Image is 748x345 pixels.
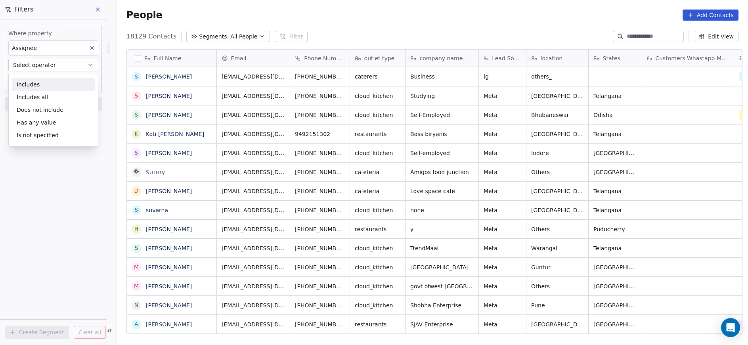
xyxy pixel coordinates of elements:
span: [PHONE_NUMBER] [295,282,345,290]
span: cloud_kitchen [355,282,400,290]
span: [EMAIL_ADDRESS][DOMAIN_NAME] [222,130,285,138]
span: Meta [484,149,521,157]
span: restaurants [355,130,400,138]
span: Self-employed [410,149,474,157]
div: Has any value [12,116,95,129]
span: [GEOGRAPHIC_DATA] [593,149,637,157]
span: Bhubaneswar [531,111,583,119]
a: suvarna [146,207,168,213]
span: [GEOGRAPHIC_DATA] [593,301,637,309]
span: Boss biryanis [410,130,474,138]
span: cloud_kitchen [355,111,400,119]
span: Amigos food junction [410,168,474,176]
span: Studying [410,92,474,100]
span: cafeteria [355,187,400,195]
span: [EMAIL_ADDRESS][DOMAIN_NAME] [222,301,285,309]
span: restaurants [355,225,400,233]
span: [EMAIL_ADDRESS][DOMAIN_NAME] [222,73,285,80]
div: Lead Source [479,50,526,67]
span: [PHONE_NUMBER] [295,92,345,100]
span: SJAV Enterprise [410,320,474,328]
span: Meta [484,92,521,100]
span: Meta [484,206,521,214]
div: N [134,301,138,309]
div: company name [406,50,478,67]
span: cloud_kitchen [355,263,400,271]
span: [GEOGRAPHIC_DATA] [593,320,637,328]
span: [PHONE_NUMBER] [295,263,345,271]
div: m [134,282,139,290]
span: Meta [484,244,521,252]
span: y [410,225,474,233]
span: cloud_kitchen [355,244,400,252]
span: [EMAIL_ADDRESS][DOMAIN_NAME] [222,168,285,176]
span: [PHONE_NUMBER] [295,168,345,176]
a: [PERSON_NAME] [146,321,192,328]
span: [PHONE_NUMBER] [295,225,345,233]
span: Self-Employed [410,111,474,119]
span: [EMAIL_ADDRESS][DOMAIN_NAME] [222,244,285,252]
button: Filter [275,31,308,42]
a: [PERSON_NAME] [146,188,192,194]
a: Help & Support [67,328,111,334]
span: [GEOGRAPHIC_DATA] [531,320,583,328]
span: Guntur [531,263,583,271]
div: S [134,244,138,252]
span: Segments: [199,33,229,41]
span: location [541,54,563,62]
button: Add Contacts [683,10,738,21]
span: Others [531,282,583,290]
div: Suggestions [9,78,98,142]
span: Meta [484,187,521,195]
span: [EMAIL_ADDRESS][DOMAIN_NAME] [222,206,285,214]
span: Meta [484,168,521,176]
span: Telangana [593,130,637,138]
a: [PERSON_NAME] [146,93,192,99]
a: [PERSON_NAME] [146,283,192,289]
div: States [589,50,642,67]
span: [EMAIL_ADDRESS][DOMAIN_NAME] [222,149,285,157]
span: Full Name [154,54,182,62]
span: cloud_kitchen [355,206,400,214]
div: Open Intercom Messenger [721,318,740,337]
span: [GEOGRAPHIC_DATA] [410,263,474,271]
span: [PHONE_NUMBER] [295,149,345,157]
span: [PHONE_NUMBER] [295,206,345,214]
span: Phone Number [304,54,344,62]
a: 𝕊𝕦𝕟𝕟𝕪 [146,169,165,175]
span: Customers Whastapp Message [655,54,729,62]
span: cloud_kitchen [355,92,400,100]
div: M [134,263,139,271]
span: Meta [484,301,521,309]
div: S [134,149,138,157]
span: cafeteria [355,168,400,176]
div: grid [127,67,217,334]
span: Lead Source [492,54,521,62]
span: Meta [484,282,521,290]
span: [PHONE_NUMBER] [295,301,345,309]
span: [GEOGRAPHIC_DATA] [593,282,637,290]
span: Telangana [593,92,637,100]
span: Others [531,168,583,176]
a: Koti [PERSON_NAME] [146,131,204,137]
span: Telangana [593,187,637,195]
div: S [134,92,138,100]
span: [GEOGRAPHIC_DATA] [531,187,583,195]
span: caterers [355,73,400,80]
div: � [133,168,139,176]
div: Email [217,50,290,67]
div: Phone Number [290,50,350,67]
span: [PHONE_NUMBER] [295,111,345,119]
div: s [134,206,138,214]
a: [PERSON_NAME] [146,226,192,232]
span: States [603,54,620,62]
span: Meta [484,225,521,233]
div: H [134,225,138,233]
div: location [526,50,588,67]
span: Odisha [593,111,637,119]
span: Email [231,54,247,62]
span: company name [420,54,463,62]
div: S [134,73,138,81]
span: [GEOGRAPHIC_DATA] [531,92,583,100]
span: Meta [484,263,521,271]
